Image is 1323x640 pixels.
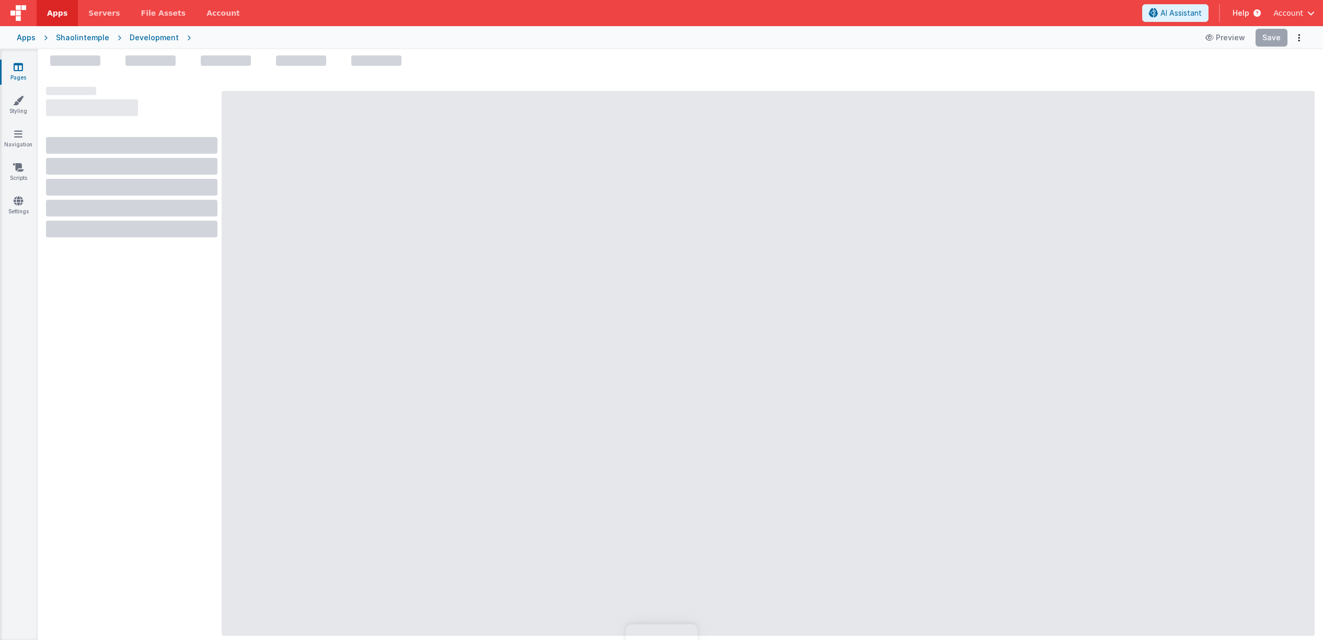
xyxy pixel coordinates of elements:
[17,32,36,43] div: Apps
[1160,8,1202,18] span: AI Assistant
[1292,30,1306,45] button: Options
[1273,8,1303,18] span: Account
[1142,4,1209,22] button: AI Assistant
[1273,8,1315,18] button: Account
[141,8,186,18] span: File Assets
[88,8,120,18] span: Servers
[1199,29,1251,46] button: Preview
[47,8,67,18] span: Apps
[130,32,179,43] div: Development
[1256,29,1287,47] button: Save
[56,32,109,43] div: Shaolintemple
[1233,8,1249,18] span: Help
